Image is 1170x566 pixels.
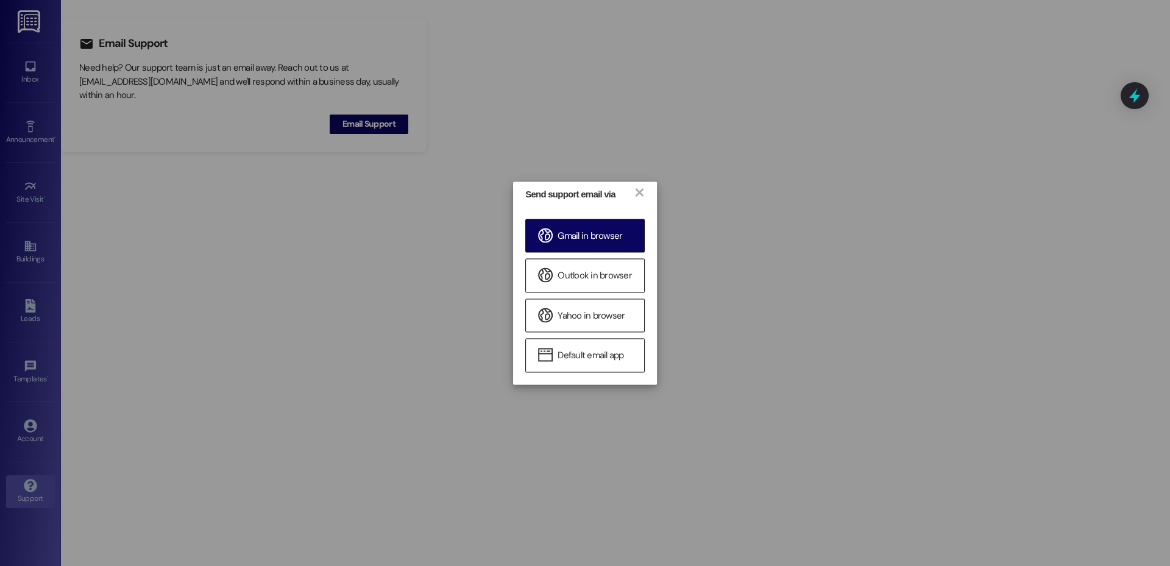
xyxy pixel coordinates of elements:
span: Yahoo in browser [558,310,625,322]
span: Gmail in browser [558,230,622,242]
span: Outlook in browser [558,270,632,283]
span: Default email app [558,350,623,363]
a: Yahoo in browser [525,299,645,332]
div: Send support email via [525,188,621,200]
a: Default email app [525,339,645,372]
a: Outlook in browser [525,259,645,292]
a: × [633,185,645,198]
a: Gmail in browser [525,219,645,252]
